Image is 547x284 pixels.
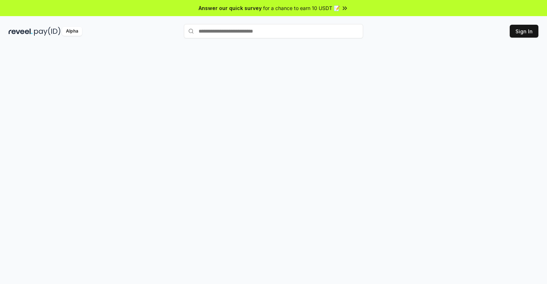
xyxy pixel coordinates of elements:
[34,27,61,36] img: pay_id
[62,27,82,36] div: Alpha
[263,4,340,12] span: for a chance to earn 10 USDT 📝
[510,25,538,38] button: Sign In
[9,27,33,36] img: reveel_dark
[199,4,262,12] span: Answer our quick survey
